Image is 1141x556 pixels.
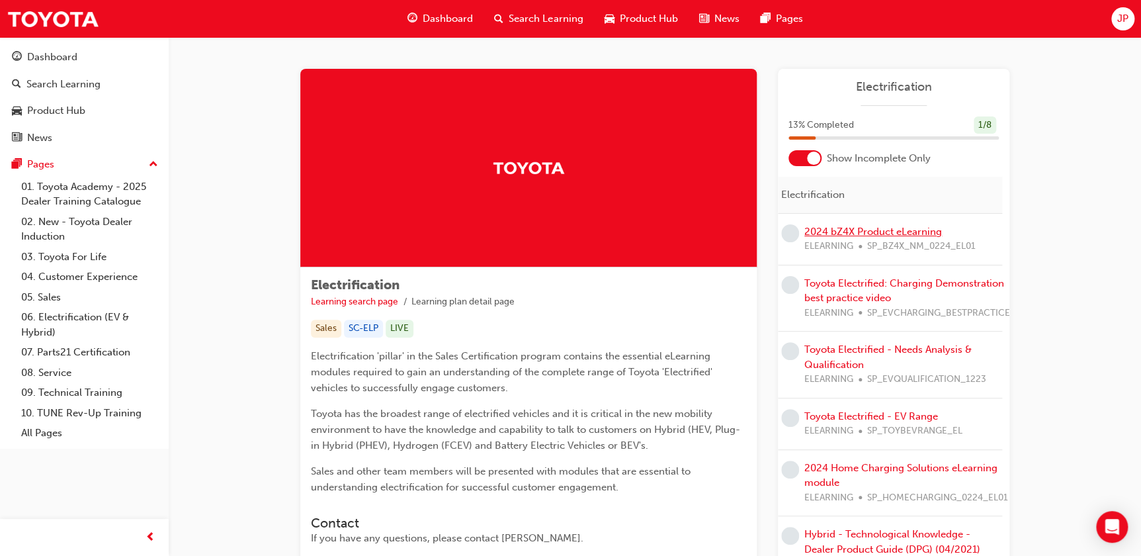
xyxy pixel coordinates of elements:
[867,424,962,439] span: SP_TOYBEVRANGE_EL
[16,383,163,403] a: 09. Technical Training
[619,11,677,26] span: Product Hub
[27,50,77,65] div: Dashboard
[494,11,503,27] span: search-icon
[781,342,799,360] span: learningRecordVerb_NONE-icon
[311,516,746,531] h3: Contact
[7,4,99,34] img: Trak
[827,151,931,166] span: Show Incomplete Only
[804,410,938,422] a: Toyota Electrified - EV Range
[16,363,163,383] a: 08. Service
[781,527,799,545] span: learningRecordVerb_NONE-icon
[407,11,417,27] span: guage-icon
[804,306,853,321] span: ELEARNING
[593,5,688,32] a: car-iconProduct Hub
[411,295,515,310] li: Learning plan detail page
[775,11,802,26] span: Pages
[484,5,593,32] a: search-iconSearch Learning
[311,296,398,307] a: Learning search page
[781,276,799,294] span: learningRecordVerb_NONE-icon
[781,224,799,242] span: learningRecordVerb_NONE-icon
[804,344,972,371] a: Toyota Electrified - Needs Analysis & Qualification
[788,79,999,95] a: Electrification
[311,408,740,451] span: Toyota has the broadest range of electrified vehicles and it is critical in the new mobility envi...
[5,99,163,123] a: Product Hub
[688,5,749,32] a: news-iconNews
[804,490,853,506] span: ELEARNING
[27,130,52,146] div: News
[12,132,22,144] span: news-icon
[16,177,163,212] a: 01. Toyota Academy - 2025 Dealer Training Catalogue
[27,103,85,118] div: Product Hub
[5,126,163,150] a: News
[604,11,614,27] span: car-icon
[311,350,715,394] span: Electrification 'pillar' in the Sales Certification program contains the essential eLearning modu...
[492,156,565,179] img: Trak
[397,5,484,32] a: guage-iconDashboard
[804,372,853,387] span: ELEARNING
[781,461,799,479] span: learningRecordVerb_NONE-icon
[16,267,163,287] a: 04. Customer Experience
[1096,511,1128,543] div: Open Intercom Messenger
[16,307,163,342] a: 06. Electrification (EV & Hybrid)
[804,424,853,439] span: ELEARNING
[5,152,163,177] button: Pages
[16,342,163,363] a: 07. Parts21 Certification
[804,226,942,238] a: 2024 bZ4X Product eLearning
[804,528,980,555] a: Hybrid - Technological Knowledge - Dealer Product Guide (DPG) (04/2021)
[5,72,163,97] a: Search Learning
[26,77,101,92] div: Search Learning
[760,11,770,27] span: pages-icon
[867,239,976,254] span: SP_BZ4X_NM_0224_EL01
[804,462,997,489] a: 2024 Home Charging Solutions eLearning module
[5,42,163,152] button: DashboardSearch LearningProduct HubNews
[12,79,21,91] span: search-icon
[714,11,739,26] span: News
[311,277,400,293] span: Electrification
[5,45,163,69] a: Dashboard
[749,5,813,32] a: pages-iconPages
[781,409,799,427] span: learningRecordVerb_NONE-icon
[311,320,341,338] div: Sales
[867,490,1008,506] span: SP_HOMECHARGING_0224_EL01
[16,403,163,424] a: 10. TUNE Rev-Up Training
[867,306,1010,321] span: SP_EVCHARGING_BESTPRACTICE
[1111,7,1134,30] button: JP
[804,277,1004,304] a: Toyota Electrified: Charging Demonstration best practice video
[698,11,708,27] span: news-icon
[16,247,163,267] a: 03. Toyota For Life
[12,159,22,171] span: pages-icon
[781,187,845,203] span: Electrification
[867,372,986,387] span: SP_EVQUALIFICATION_1223
[311,531,746,546] div: If you have any questions, please contact [PERSON_NAME].
[12,105,22,117] span: car-icon
[423,11,473,26] span: Dashboard
[311,465,693,493] span: Sales and other team members will be presented with modules that are essential to understanding e...
[16,423,163,443] a: All Pages
[344,320,383,338] div: SC-ELP
[149,156,158,173] span: up-icon
[804,239,853,254] span: ELEARNING
[386,320,413,338] div: LIVE
[16,287,163,308] a: 05. Sales
[788,118,854,133] span: 13 % Completed
[146,530,155,546] span: prev-icon
[974,116,996,134] div: 1 / 8
[12,52,22,64] span: guage-icon
[509,11,583,26] span: Search Learning
[27,157,54,172] div: Pages
[16,212,163,247] a: 02. New - Toyota Dealer Induction
[1117,11,1128,26] span: JP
